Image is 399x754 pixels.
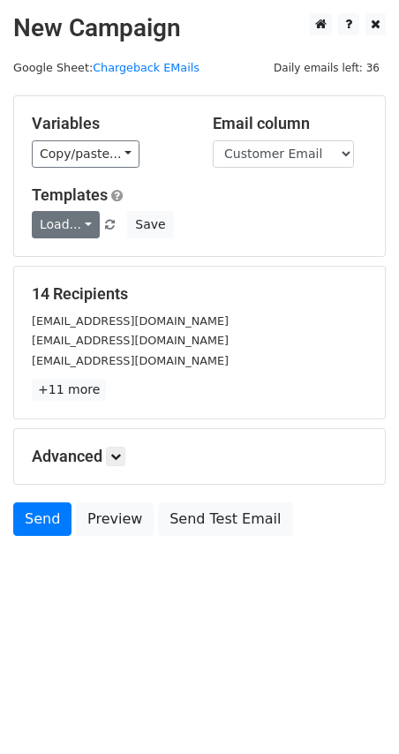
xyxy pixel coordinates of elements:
h2: New Campaign [13,13,386,43]
a: Preview [76,502,154,536]
button: Save [127,211,173,238]
a: Send Test Email [158,502,292,536]
small: Google Sheet: [13,61,199,74]
a: +11 more [32,379,106,401]
h5: Advanced [32,447,367,466]
a: Chargeback EMails [93,61,199,74]
h5: Variables [32,114,186,133]
a: Send [13,502,72,536]
small: [EMAIL_ADDRESS][DOMAIN_NAME] [32,354,229,367]
a: Load... [32,211,100,238]
small: [EMAIL_ADDRESS][DOMAIN_NAME] [32,314,229,328]
a: Templates [32,185,108,204]
a: Copy/paste... [32,140,139,168]
span: Daily emails left: 36 [267,58,386,78]
h5: 14 Recipients [32,284,367,304]
a: Daily emails left: 36 [267,61,386,74]
small: [EMAIL_ADDRESS][DOMAIN_NAME] [32,334,229,347]
h5: Email column [213,114,367,133]
iframe: Chat Widget [311,669,399,754]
